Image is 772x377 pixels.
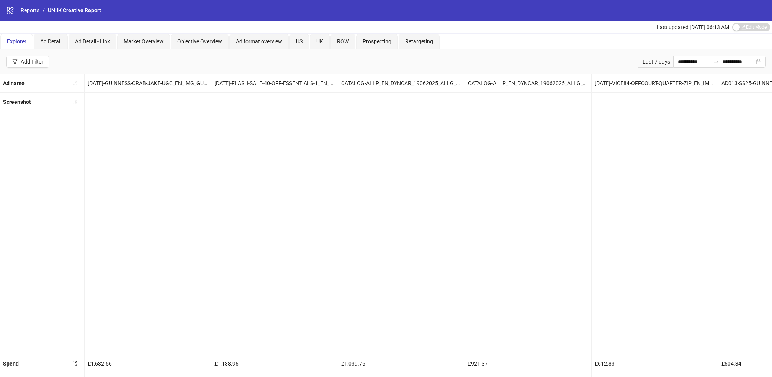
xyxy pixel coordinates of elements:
li: / [43,6,45,15]
span: Last updated [DATE] 06:13 AM [657,24,729,30]
span: Ad Detail - Link [75,38,110,44]
span: UK [316,38,323,44]
b: Spend [3,361,19,367]
div: £612.83 [592,354,718,373]
span: US [296,38,303,44]
div: [DATE]-GUINNESS-CRAB-JAKE-UGC_EN_IMG_GUINNESS_CP_17072025_ALLG_CC_SC1_None__ – Copy [85,74,211,92]
span: ROW [337,38,349,44]
span: Retargeting [405,38,433,44]
a: Reports [19,6,41,15]
span: Ad Detail [40,38,61,44]
span: UN:IK Creative Report [48,7,101,13]
div: [DATE]-FLASH-SALE-40-OFF-ESSENTIALS-1_EN_IMG_ALL_SP_02092025_ALLG_CC_SC1_None__ [211,74,338,92]
b: Screenshot [3,99,31,105]
div: £921.37 [465,354,591,373]
div: £1,632.56 [85,354,211,373]
span: sort-ascending [72,99,78,105]
b: Ad name [3,80,25,86]
span: Market Overview [124,38,164,44]
div: [DATE]-VICE84-OFFCOURT-QUARTER-ZIP_EN_IMG_VICE84_CP_09072025_ALLG_CC_SC24_None__ [592,74,718,92]
span: Explorer [7,38,26,44]
div: Add Filter [21,59,43,65]
span: filter [12,59,18,64]
span: Objective Overview [177,38,222,44]
span: Prospecting [363,38,391,44]
div: £1,039.76 [338,354,465,373]
span: to [713,59,719,65]
div: CATALOG-ALLP_EN_DYNCAR_19062025_ALLG_CC_SC3_None_RET [465,74,591,92]
div: Last 7 days [638,56,673,68]
div: CATALOG-ALLP_EN_DYNCAR_19062025_ALLG_CC_SC3_None_PRO_ [338,74,465,92]
span: swap-right [713,59,719,65]
span: sort-descending [72,361,78,366]
span: sort-ascending [72,80,78,86]
span: Ad format overview [236,38,282,44]
button: Add Filter [6,56,49,68]
div: £1,138.96 [211,354,338,373]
